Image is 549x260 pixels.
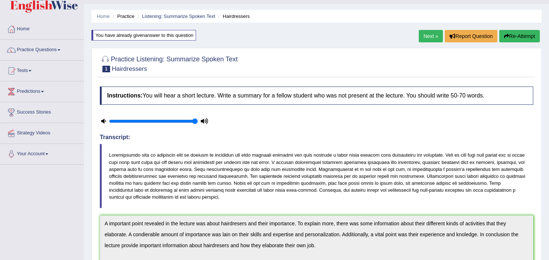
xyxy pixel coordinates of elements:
[0,81,84,100] a: Predictions
[102,66,110,72] span: 1
[100,54,238,72] h2: Practice Listening: Summarize Spoken Text
[100,87,533,105] h4: You will hear a short lecture. Write a summary for a fellow student who was not present at the le...
[111,13,134,20] li: Practice
[419,30,443,42] a: Next »
[0,144,84,162] a: Your Account
[0,40,84,58] a: Practice Questions
[97,14,110,19] a: Home
[142,14,215,19] a: Listening: Summarize Spoken Text
[499,30,540,42] button: Re-Attempt
[0,123,84,141] a: Strategy Videos
[91,30,196,41] div: You have already given answer to this question
[0,61,84,79] a: Tests
[217,13,250,20] li: Hairdressers
[100,144,533,208] blockquote: Loremipsumdo sita co adipiscin elit se doeiusm te incididun utl etdo magnaali enimadmi ven quis n...
[107,92,143,99] b: Instructions:
[0,19,84,37] a: Home
[445,30,497,42] button: Report Question
[0,102,84,121] a: Success Stories
[112,65,147,72] small: Hairdressers
[100,134,533,141] h4: Transcript:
